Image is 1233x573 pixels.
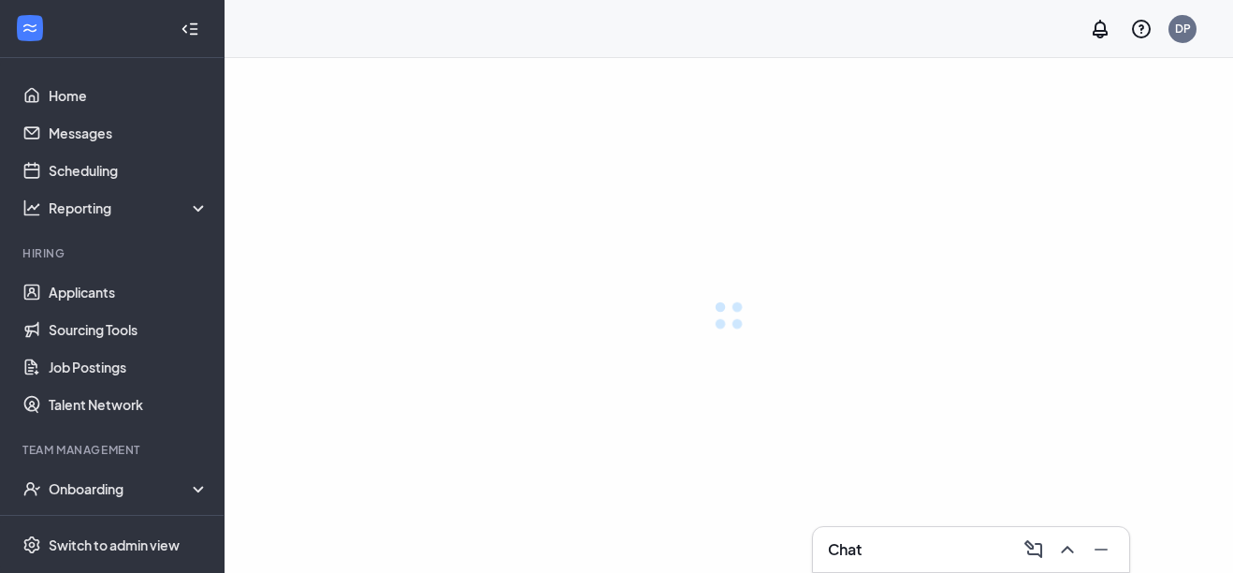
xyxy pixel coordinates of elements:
[1090,538,1112,561] svg: Minimize
[49,273,209,311] a: Applicants
[1130,18,1153,40] svg: QuestionInfo
[1175,21,1191,37] div: DP
[49,152,209,189] a: Scheduling
[181,20,199,38] svg: Collapse
[828,539,862,560] h3: Chat
[21,19,39,37] svg: WorkstreamLogo
[22,245,205,261] div: Hiring
[1056,538,1079,561] svg: ChevronUp
[1089,18,1111,40] svg: Notifications
[49,507,209,545] a: Team
[22,198,41,217] svg: Analysis
[22,442,205,458] div: Team Management
[49,386,209,423] a: Talent Network
[49,198,210,217] div: Reporting
[22,479,41,498] svg: UserCheck
[22,536,41,554] svg: Settings
[1051,535,1081,565] button: ChevronUp
[49,77,209,114] a: Home
[1084,535,1114,565] button: Minimize
[1017,535,1047,565] button: ComposeMessage
[49,114,209,152] a: Messages
[1023,538,1045,561] svg: ComposeMessage
[49,348,209,386] a: Job Postings
[49,479,210,498] div: Onboarding
[49,311,209,348] a: Sourcing Tools
[49,536,180,554] div: Switch to admin view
